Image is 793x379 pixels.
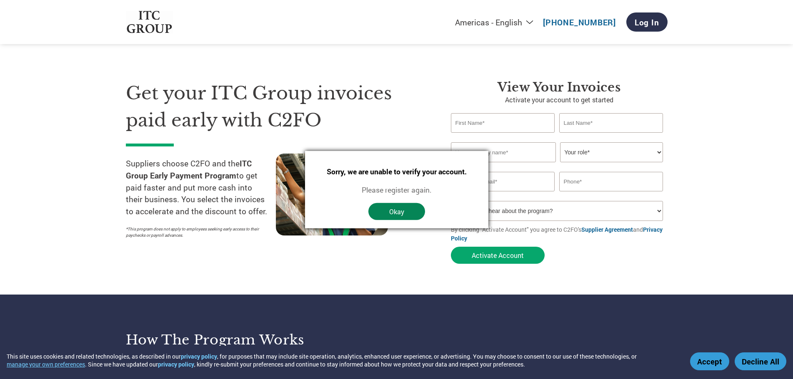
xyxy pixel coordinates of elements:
[126,11,173,34] img: ITC Group
[626,12,668,32] a: Log In
[7,360,85,368] button: manage your own preferences
[451,192,555,198] div: Inavlid Email Address
[126,226,268,238] p: *This program does not apply to employees seeking early access to their paychecks or payroll adva...
[451,172,555,191] input: Invalid Email format
[451,163,663,168] div: Invalid company name or company name is too long
[7,352,678,368] div: This site uses cookies and related technologies, as described in our , for purposes that may incl...
[327,166,467,177] p: Sorry, we are unable to verify your account.
[158,360,194,368] a: privacy policy
[126,332,386,348] h3: How the program works
[735,352,786,370] button: Decline All
[451,80,668,95] h3: View Your Invoices
[126,158,276,218] p: Suppliers choose C2FO and the to get paid faster and put more cash into their business. You selec...
[327,185,467,196] p: Please register again.
[451,225,663,242] a: Privacy Policy
[559,113,663,133] input: Last Name*
[451,95,668,105] p: Activate your account to get started
[451,134,555,139] div: Invalid first name or first name is too long
[559,172,663,191] input: Phone*
[276,154,388,235] img: supply chain worker
[368,203,425,220] button: Okay
[559,134,663,139] div: Invalid last name or last name is too long
[181,352,217,360] a: privacy policy
[451,247,545,264] button: Activate Account
[451,225,668,243] p: By clicking "Activate Account" you agree to C2FO's and
[559,192,663,198] div: Inavlid Phone Number
[126,80,426,134] h1: Get your ITC Group invoices paid early with C2FO
[560,142,663,162] select: Title/Role
[451,113,555,133] input: First Name*
[451,142,556,162] input: Your company name*
[690,352,729,370] button: Accept
[543,17,616,27] a: [PHONE_NUMBER]
[581,225,633,233] a: Supplier Agreement
[126,158,252,181] strong: ITC Group Early Payment Program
